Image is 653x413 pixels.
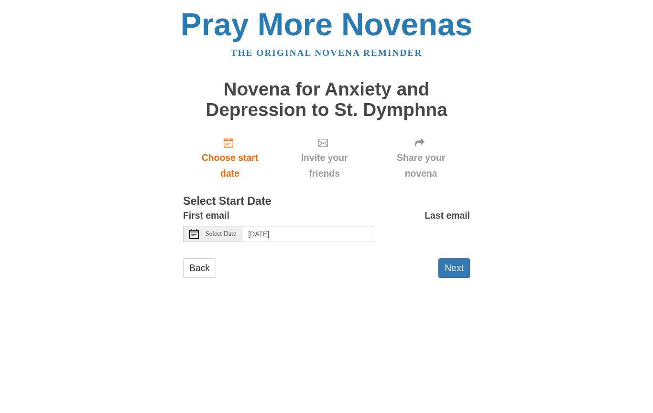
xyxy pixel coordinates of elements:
span: Invite your friends [286,150,362,181]
label: Last email [424,208,470,223]
label: First email [183,208,229,223]
a: Choose start date [183,129,277,186]
div: Click "Next" to confirm your start date first. [372,129,470,186]
span: Choose start date [193,150,267,181]
div: Click "Next" to confirm your start date first. [277,129,372,186]
button: Next [438,258,470,278]
span: Select Date [206,231,236,237]
a: The original novena reminder [231,48,423,58]
h1: Novena for Anxiety and Depression to St. Dymphna [183,79,470,120]
a: Back [183,258,216,278]
span: Share your novena [381,150,460,181]
a: Pray More Novenas [181,7,473,42]
h3: Select Start Date [183,195,470,208]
